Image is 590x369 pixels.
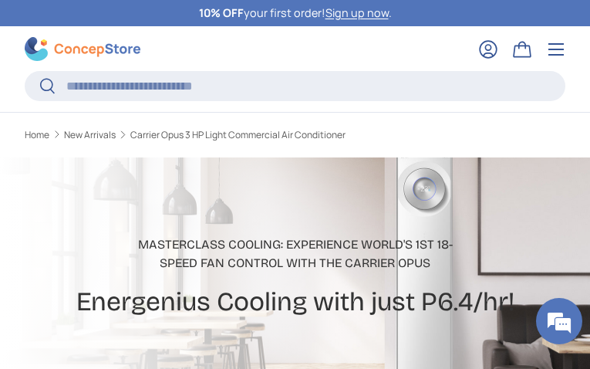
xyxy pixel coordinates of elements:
a: New Arrivals [64,130,116,140]
h2: Energenius Cooling with just P6.4/hr! [73,285,518,319]
strong: 10% OFF [199,5,244,20]
a: Carrier Opus 3 HP Light Commercial Air Conditioner [130,130,346,140]
img: ConcepStore [25,37,140,61]
p: Masterclass Cooling: Experience World's 1st 18-speed fan control with the Carrier Opus​ [40,235,550,273]
a: Sign up now [325,5,389,20]
a: Home [25,130,49,140]
p: your first order! . [199,5,392,22]
nav: Breadcrumbs [25,128,565,142]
